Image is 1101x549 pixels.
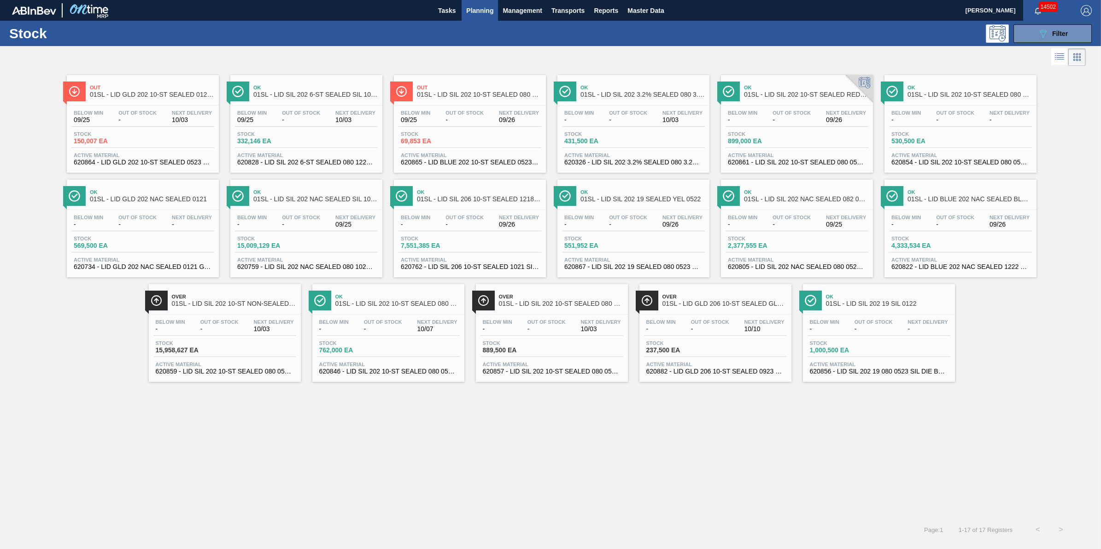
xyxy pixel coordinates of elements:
[74,117,103,123] span: 09/25
[74,257,212,263] span: Active Material
[744,91,868,98] span: 01SL - LID SIL 202 10-ST SEALED RED DI
[401,257,539,263] span: Active Material
[564,257,703,263] span: Active Material
[478,295,489,306] img: Ícone
[156,340,220,346] span: Stock
[891,138,956,145] span: 530,500 EA
[335,117,375,123] span: 10/03
[437,5,457,16] span: Tasks
[908,319,948,325] span: Next Delivery
[826,221,866,228] span: 09/25
[156,326,185,333] span: -
[878,173,1041,277] a: ÍconeOk01SL - LID BLUE 202 NAC SEALED BLU 0322Below Min-Out Of Stock-Next Delivery09/26Stock4,333...
[74,138,138,145] span: 150,007 EA
[559,86,571,97] img: Ícone
[527,319,566,325] span: Out Of Stock
[335,221,375,228] span: 09/25
[90,196,214,203] span: 01SL - LID GLD 202 NAC SEALED 0121
[662,221,703,228] span: 09/26
[223,68,387,173] a: ÍconeOk01SL - LID SIL 202 6-ST SEALED SIL 1021Below Min09/25Out Of Stock-Next Delivery10/03Stock3...
[773,221,811,228] span: -
[237,159,375,166] span: 620828 - LID SIL 202 6-ST SEALED 080 1222 SIL BPA
[253,196,378,203] span: 01SL - LID SIL 202 NAC SEALED SIL 1021
[714,173,878,277] a: ÍconeOk01SL - LID SIL 202 NAC SEALED 082 0521 RED DIEBelow Min-Out Of Stock-Next Delivery09/25Sto...
[503,5,542,16] span: Management
[172,215,212,220] span: Next Delivery
[891,152,1030,158] span: Active Material
[728,257,866,263] span: Active Material
[609,215,647,220] span: Out Of Stock
[156,319,185,325] span: Below Min
[172,117,212,123] span: 10/03
[1039,2,1058,12] span: 14502
[990,117,1030,123] span: -
[773,117,811,123] span: -
[387,173,550,277] a: ÍconeOk01SL - LID SIL 206 10-ST SEALED 1218 SIL 2018 OBelow Min-Out Of Stock-Next Delivery09/26St...
[282,215,320,220] span: Out Of Stock
[319,326,349,333] span: -
[826,110,866,116] span: Next Delivery
[254,319,294,325] span: Next Delivery
[936,221,974,228] span: -
[118,117,157,123] span: -
[551,5,585,16] span: Transports
[335,300,460,307] span: 01SL - LID SIL 202 10-ST SEALED 080 0618 STB 06
[335,294,460,299] span: Ok
[564,221,594,228] span: -
[282,110,320,116] span: Out Of Stock
[1051,48,1068,66] div: List Vision
[156,368,294,375] span: 620859 - LID SIL 202 10-ST SEALED 080 0523 SIL 06
[826,117,866,123] span: 09/26
[483,347,547,354] span: 889,500 EA
[282,117,320,123] span: -
[142,277,305,382] a: ÍconeOver01SL - LID SIL 202 10-ST NON-SEALED 088 0824 SIBelow Min-Out Of Stock-Next Delivery10/03...
[662,300,787,307] span: 01SL - LID GLD 206 10-ST SEALED GLD 0623
[810,362,948,367] span: Active Material
[891,110,921,116] span: Below Min
[908,85,1032,90] span: Ok
[796,277,960,382] a: ÍconeOk01SL - LID SIL 202 19 SIL 0122Below Min-Out Of Stock-Next Delivery-Stock1,000,500 EAActive...
[744,326,785,333] span: 10/10
[445,221,484,228] span: -
[401,242,465,249] span: 7,551,385 EA
[728,110,757,116] span: Below Min
[580,196,705,203] span: 01SL - LID SIL 202 19 SEALED YEL 0522
[118,215,157,220] span: Out Of Stock
[172,110,212,116] span: Next Delivery
[886,86,898,97] img: Ícone
[74,110,103,116] span: Below Min
[74,215,103,220] span: Below Min
[237,236,302,241] span: Stock
[237,110,267,116] span: Below Min
[662,117,703,123] span: 10/03
[417,189,541,195] span: Ok
[936,117,974,123] span: -
[744,85,868,90] span: Ok
[564,152,703,158] span: Active Material
[564,263,703,270] span: 620867 - LID SIL 202 19 SEALED 080 0523 YEL DIE M
[200,326,239,333] span: -
[714,68,878,173] a: ÍconeOk01SL - LID SIL 202 10-ST SEALED RED DIBelow Min-Out Of Stock-Next Delivery09/26Stock899,00...
[319,340,384,346] span: Stock
[891,242,956,249] span: 4,333,534 EA
[609,110,647,116] span: Out Of Stock
[559,190,571,202] img: Ícone
[550,68,714,173] a: ÍconeOk01SL - LID SIL 202 3.2% SEALED 080 3.2% 0215 SIBelow Min-Out Of Stock-Next Delivery10/03St...
[319,347,384,354] span: 762,000 EA
[744,196,868,203] span: 01SL - LID SIL 202 NAC SEALED 082 0521 RED DIE
[810,368,948,375] span: 620856 - LID SIL 202 19 080 0523 SIL DIE BPANI MC
[469,277,632,382] a: ÍconeOver01SL - LID SIL 202 10-ST SEALED 080 0520 PNK NEBelow Min-Out Of Stock-Next Delivery10/03...
[728,263,866,270] span: 620805 - LID SIL 202 NAC SEALED 080 0522 RED DIE
[609,221,647,228] span: -
[810,319,839,325] span: Below Min
[1023,4,1053,17] button: Notifications
[855,326,893,333] span: -
[564,215,594,220] span: Below Min
[237,257,375,263] span: Active Material
[527,326,566,333] span: -
[156,347,220,354] span: 15,958,627 EA
[550,173,714,277] a: ÍconeOk01SL - LID SIL 202 19 SEALED YEL 0522Below Min-Out Of Stock-Next Delivery09/26Stock551,952...
[417,196,541,203] span: 01SL - LID SIL 206 10-ST SEALED 1218 SIL 2018 O
[1081,5,1092,16] img: Logout
[319,368,457,375] span: 620846 - LID SIL 202 10-ST SEALED 080 0523 STB 06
